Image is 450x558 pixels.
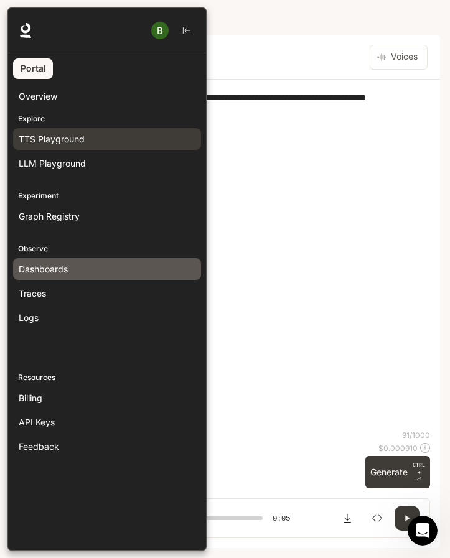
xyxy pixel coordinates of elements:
[8,372,206,383] p: Resources
[19,90,57,103] span: Overview
[35,7,55,27] img: Profile image for Rubber Duck
[211,391,231,411] button: Send a message…
[13,152,201,174] a: LLM Playground
[13,205,201,227] a: Graph Registry
[19,287,46,300] span: Traces
[13,58,53,79] a: Portal
[13,85,201,107] a: Overview
[8,113,206,124] p: Explore
[19,210,80,223] span: Graph Registry
[8,243,206,254] p: Observe
[408,516,438,546] iframe: Intercom live chat
[8,5,32,29] button: go back
[13,128,201,150] a: TTS Playground
[13,411,201,433] a: API Keys
[13,258,201,280] a: Dashboards
[13,360,236,381] textarea: Ask a question…
[60,12,123,21] h1: Rubber Duck
[20,56,194,129] div: Hi! I'm Inworld's Rubber Duck AI Agent. I can answer questions related to Inworld's products, lik...
[21,328,228,360] input: Your email
[19,416,55,429] span: API Keys
[151,22,169,39] img: User avatar
[20,139,149,147] div: Rubber Duck • AI Agent • Just now
[218,5,241,27] div: Close
[10,49,204,137] div: Hi! I'm Inworld's Rubber Duck AI Agent. I can answer questions related to Inworld's products, lik...
[191,396,201,406] button: Emoji picker
[19,311,39,324] span: Logs
[148,18,172,43] button: User avatar
[195,5,218,29] button: Home
[19,391,42,404] span: Billing
[13,435,201,457] a: Feedback
[19,263,68,276] span: Dashboards
[19,157,86,170] span: LLM Playground
[19,133,85,146] span: TTS Playground
[13,387,201,409] a: Billing
[10,49,239,164] div: Rubber Duck says…
[13,282,201,304] a: Traces
[8,190,206,202] p: Experiment
[13,307,201,328] a: Logs
[19,440,59,453] span: Feedback
[9,6,32,29] button: open drawer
